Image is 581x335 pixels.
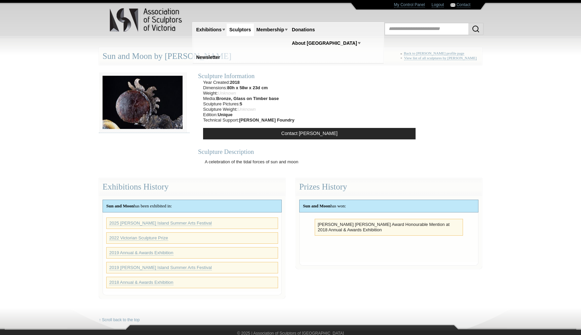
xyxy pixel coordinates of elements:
[394,2,425,7] a: My Control Panel
[451,3,455,7] img: Contact ASV
[289,24,317,36] a: Donations
[194,51,223,64] a: Newsletter
[203,96,295,101] li: Media:
[227,85,268,90] strong: 80h x 58w x 23d cm
[203,118,295,123] li: Technical Support:
[432,2,444,7] a: Logout
[237,107,256,112] span: Unknown
[239,118,295,123] strong: [PERSON_NAME] Foundry
[218,112,232,117] strong: Unique
[289,37,360,49] a: About [GEOGRAPHIC_DATA]
[203,112,295,118] li: Edition:
[198,148,421,156] div: Sculpture Description
[303,203,331,208] strong: Sun and Moon
[99,178,285,196] div: Exhibitions History
[203,91,295,96] li: Weight:
[227,24,254,36] a: Sculptors
[203,128,416,139] a: Contact [PERSON_NAME]
[472,25,480,33] img: Search
[300,200,478,212] div: has won:
[318,222,460,233] li: [PERSON_NAME] [PERSON_NAME] Award Honourable Mention at 2018 Annual & Awards Exhibition
[203,80,295,85] li: Year Created:
[230,80,240,85] strong: 2018
[109,7,183,33] img: logo.png
[203,85,295,91] li: Dimensions:
[400,51,479,63] div: « +
[99,317,140,323] a: ↑ Scroll back to the top
[99,47,482,65] div: Sun and Moon by [PERSON_NAME]
[109,280,173,285] a: 2018 Annual & Awards Exhibition
[404,51,464,56] a: Back to [PERSON_NAME] profile page
[457,2,470,7] a: Contact
[203,101,295,107] li: Sculpture Pictures:
[194,24,224,36] a: Exhibitions
[103,200,281,212] div: has been exhibited in:
[240,101,242,106] strong: 5
[296,178,482,196] div: Prizes History
[99,72,186,133] img: 039-7__medium.jpg
[216,96,279,101] strong: Bronze, Glass on Timber base
[109,265,212,270] a: 2019 [PERSON_NAME] Island Summer Arts Festival
[198,72,421,80] div: Sculpture Information
[254,24,287,36] a: Membership
[404,56,477,60] a: View list of all sculptures by [PERSON_NAME]
[109,221,212,226] a: 2025 [PERSON_NAME] Island Summer Arts Festival
[106,203,134,208] strong: Sun and Moon
[201,156,302,168] p: A celebration of the tidal forces of sun and moon
[203,107,295,112] li: Sculpture Weight:
[109,235,168,241] a: 2022 Victorian Sculpture Prize
[218,91,236,96] span: Unknown
[109,250,173,256] a: 2019 Annual & Awards Exhibition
